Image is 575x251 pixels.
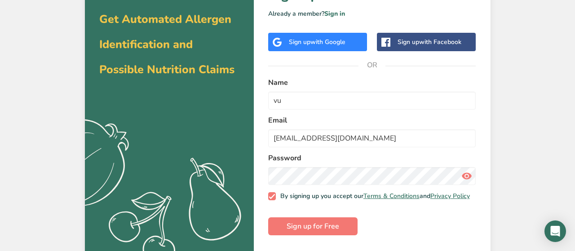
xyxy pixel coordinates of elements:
span: with Google [310,38,345,46]
a: Terms & Conditions [363,192,420,200]
span: By signing up you accept our and [276,192,470,200]
span: Get Automated Allergen Identification and Possible Nutrition Claims [99,12,234,77]
span: Sign up for Free [287,221,339,232]
a: Sign in [324,9,345,18]
label: Password [268,153,476,163]
input: email@example.com [268,129,476,147]
span: with Facebook [419,38,461,46]
p: Already a member? [268,9,476,18]
div: Open Intercom Messenger [544,220,566,242]
div: Sign up [398,37,461,47]
input: John Doe [268,92,476,110]
label: Email [268,115,476,126]
label: Name [268,77,476,88]
span: OR [358,52,385,79]
a: Privacy Policy [430,192,470,200]
div: Sign up [289,37,345,47]
button: Sign up for Free [268,217,358,235]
